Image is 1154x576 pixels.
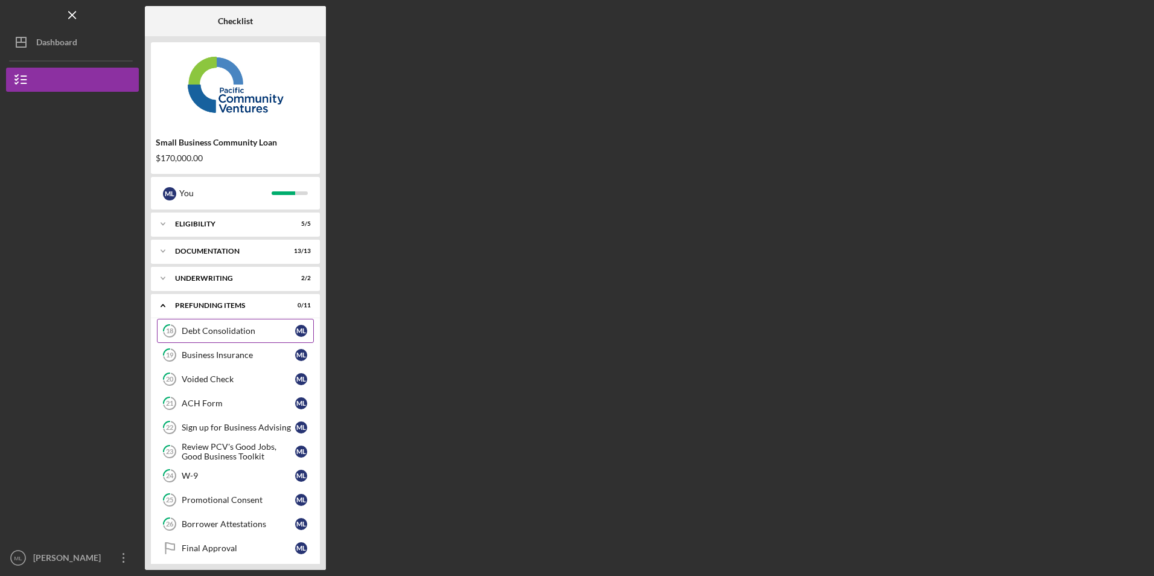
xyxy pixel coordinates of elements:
div: You [179,183,272,203]
a: 24W-9ML [157,464,314,488]
a: 23Review PCV's Good Jobs, Good Business ToolkitML [157,440,314,464]
tspan: 22 [166,424,173,432]
a: 18Debt ConsolidationML [157,319,314,343]
div: Promotional Consent [182,495,295,505]
div: M L [295,373,307,385]
tspan: 19 [166,351,174,359]
div: Voided Check [182,374,295,384]
img: Product logo [151,48,320,121]
div: M L [295,542,307,554]
a: Final ApprovalML [157,536,314,560]
div: M L [295,397,307,409]
text: ML [14,555,22,562]
a: 20Voided CheckML [157,367,314,391]
div: Dashboard [36,30,77,57]
div: Small Business Community Loan [156,138,315,147]
div: M L [295,421,307,434]
tspan: 25 [166,496,173,504]
div: M L [295,470,307,482]
tspan: 18 [166,327,173,335]
div: M L [295,349,307,361]
div: Business Insurance [182,350,295,360]
tspan: 26 [166,520,174,528]
a: 19Business InsuranceML [157,343,314,367]
div: 13 / 13 [289,248,311,255]
div: M L [163,187,176,200]
div: W-9 [182,471,295,481]
div: 5 / 5 [289,220,311,228]
div: Sign up for Business Advising [182,423,295,432]
a: 22Sign up for Business AdvisingML [157,415,314,440]
div: M L [295,446,307,458]
tspan: 23 [166,448,173,456]
tspan: 21 [166,400,173,408]
div: M L [295,494,307,506]
b: Checklist [218,16,253,26]
div: Debt Consolidation [182,326,295,336]
a: 26Borrower AttestationsML [157,512,314,536]
div: 2 / 2 [289,275,311,282]
a: 25Promotional ConsentML [157,488,314,512]
div: Final Approval [182,543,295,553]
a: 21ACH FormML [157,391,314,415]
button: ML[PERSON_NAME] [6,546,139,570]
div: M L [295,518,307,530]
div: Documentation [175,248,281,255]
div: [PERSON_NAME] [30,546,109,573]
button: Dashboard [6,30,139,54]
div: Review PCV's Good Jobs, Good Business Toolkit [182,442,295,461]
div: ACH Form [182,398,295,408]
tspan: 20 [166,376,174,383]
div: $170,000.00 [156,153,315,163]
div: Prefunding Items [175,302,281,309]
tspan: 24 [166,472,174,480]
div: Eligibility [175,220,281,228]
div: Underwriting [175,275,281,282]
div: Borrower Attestations [182,519,295,529]
div: 0 / 11 [289,302,311,309]
div: M L [295,325,307,337]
